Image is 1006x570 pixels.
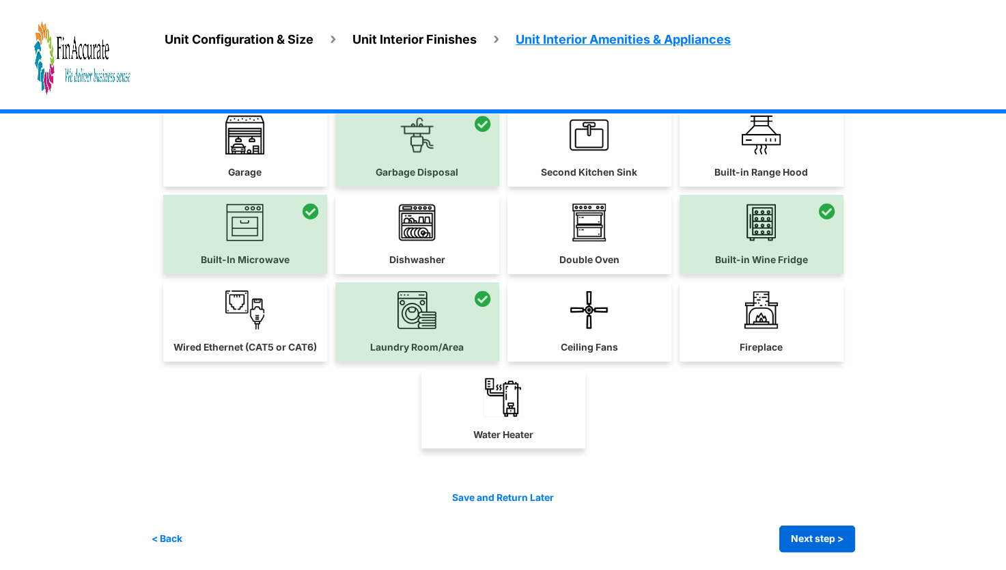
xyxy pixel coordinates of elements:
label: Garage [228,165,262,180]
label: Fireplace [740,340,783,355]
button: Next step > [779,526,855,552]
label: Built-in Range Hood [714,165,808,180]
label: Ceiling Fans [561,340,618,355]
label: Double Oven [559,253,619,267]
label: Wired Ethernet (CAT5 or CAT6) [173,340,317,355]
span: Unit Interior Finishes [352,32,477,46]
label: Second Kitchen Sink [541,165,637,180]
img: second-kitchen-sink_tKaxt2I.png [570,116,609,154]
a: Save and Return Later [452,492,554,503]
span: Unit Interior Amenities & Appliances [516,32,731,46]
label: Water Heater [473,428,533,442]
span: Unit Configuration & Size [165,32,313,46]
img: dishwasher.png [397,203,436,242]
img: home-wired-CAT5-CAT6.png [225,290,264,329]
img: garage-detached_n5XMoWg_se3B6pt.png [225,116,264,154]
img: water_heater_Ts5pyyV.PNG [484,378,522,417]
img: Fireplace_Icon.png [742,290,781,329]
img: spp logo [34,21,130,96]
label: Dishwasher [389,253,445,267]
button: < Back [151,526,183,552]
img: Double_Oven_Icon_4.png [570,203,609,242]
img: Built-In-range-hood.png [742,116,781,154]
img: ceiling_fan.png [570,290,609,329]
